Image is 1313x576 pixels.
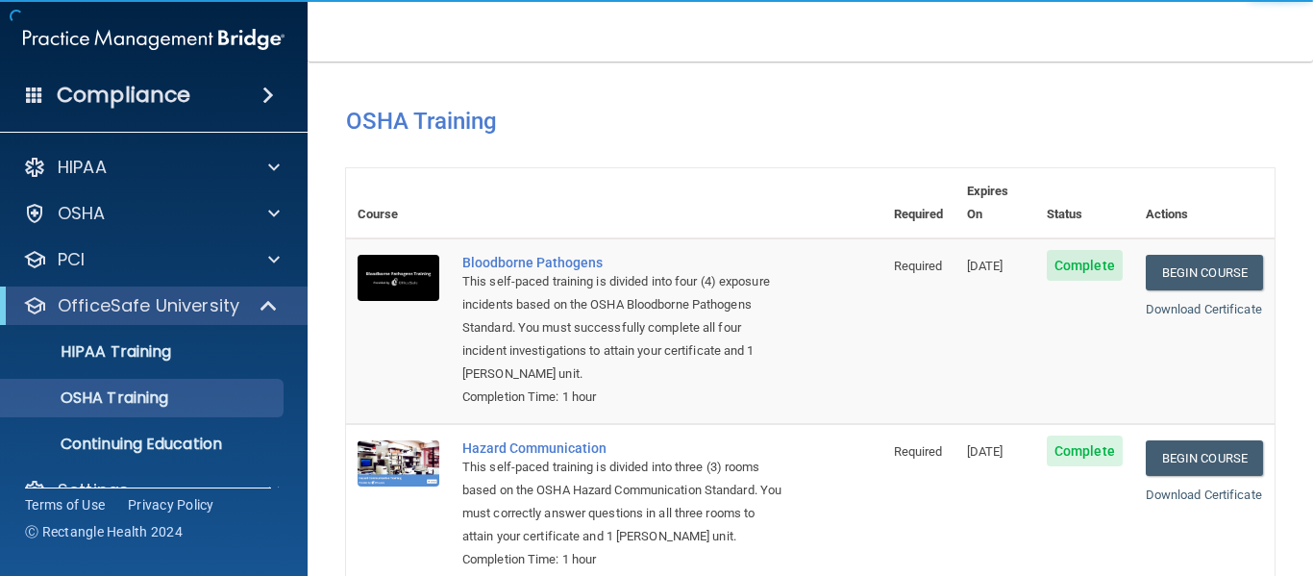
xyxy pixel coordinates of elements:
[462,270,786,386] div: This self-paced training is divided into four (4) exposure incidents based on the OSHA Bloodborne...
[1146,255,1263,290] a: Begin Course
[346,108,1275,135] h4: OSHA Training
[462,548,786,571] div: Completion Time: 1 hour
[12,435,275,454] p: Continuing Education
[894,444,943,459] span: Required
[12,388,168,408] p: OSHA Training
[128,495,214,514] a: Privacy Policy
[967,259,1003,273] span: [DATE]
[894,259,943,273] span: Required
[23,20,285,59] img: PMB logo
[462,386,786,409] div: Completion Time: 1 hour
[12,342,171,362] p: HIPAA Training
[25,495,105,514] a: Terms of Use
[462,456,786,548] div: This self-paced training is divided into three (3) rooms based on the OSHA Hazard Communication S...
[1134,168,1275,238] th: Actions
[23,248,280,271] a: PCI
[57,82,190,109] h4: Compliance
[58,248,85,271] p: PCI
[1146,488,1262,502] a: Download Certificate
[1035,168,1134,238] th: Status
[58,202,106,225] p: OSHA
[25,522,183,541] span: Ⓒ Rectangle Health 2024
[58,156,107,179] p: HIPAA
[967,444,1003,459] span: [DATE]
[1047,436,1123,466] span: Complete
[23,156,280,179] a: HIPAA
[58,294,239,317] p: OfficeSafe University
[462,440,786,456] a: Hazard Communication
[462,255,786,270] a: Bloodborne Pathogens
[23,479,280,502] a: Settings
[882,168,955,238] th: Required
[23,294,279,317] a: OfficeSafe University
[23,202,280,225] a: OSHA
[955,168,1035,238] th: Expires On
[1146,302,1262,316] a: Download Certificate
[1047,250,1123,281] span: Complete
[58,479,129,502] p: Settings
[346,168,451,238] th: Course
[1146,440,1263,476] a: Begin Course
